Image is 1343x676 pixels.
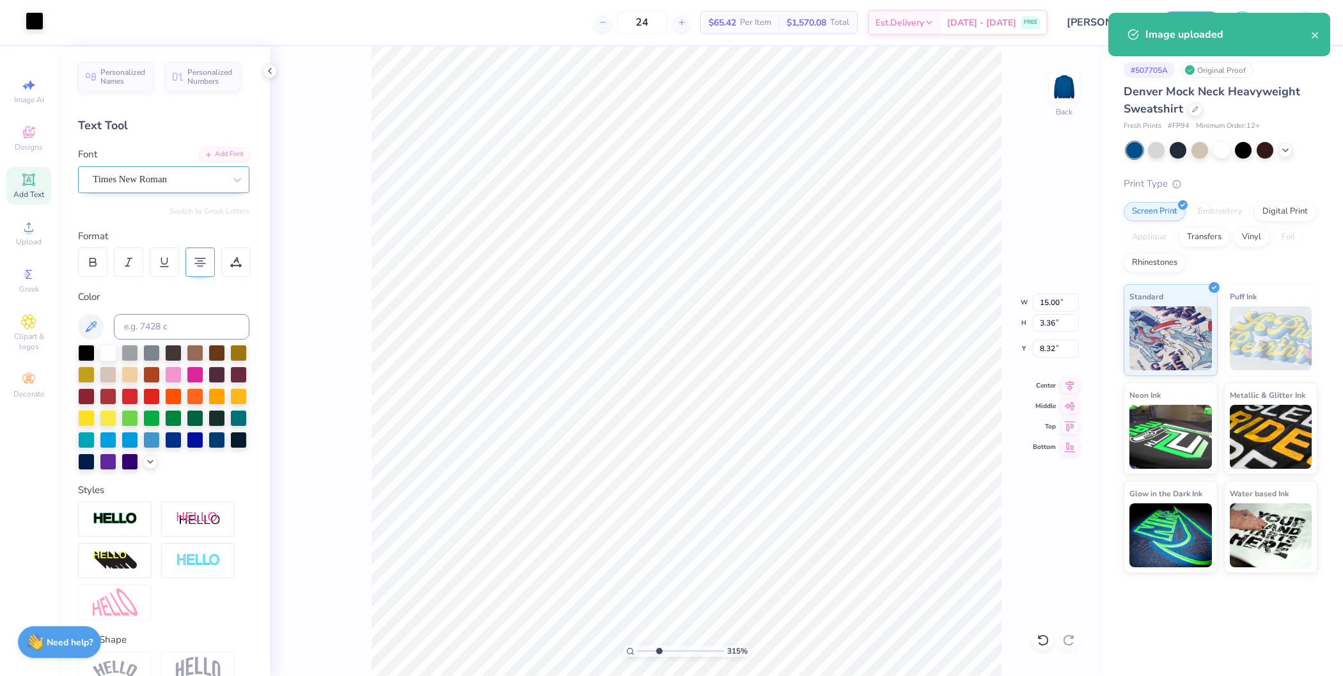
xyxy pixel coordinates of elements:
button: close [1311,27,1320,42]
div: Foil [1273,228,1303,247]
span: Upload [16,237,42,247]
span: Designs [15,142,43,152]
input: – – [617,11,667,34]
span: FREE [1024,18,1037,27]
span: Minimum Order: 12 + [1196,121,1260,132]
span: Fresh Prints [1124,121,1161,132]
div: Styles [78,483,249,498]
span: # FP94 [1168,121,1190,132]
div: Format [78,229,251,244]
span: Metallic & Glitter Ink [1230,388,1305,402]
span: Total [830,16,849,29]
div: Image uploaded [1145,27,1311,42]
span: Top [1033,422,1056,431]
span: $65.42 [709,16,736,29]
div: Screen Print [1124,202,1186,221]
img: Water based Ink [1230,503,1312,567]
div: Text Shape [78,633,249,647]
input: Untitled Design [1057,10,1151,35]
span: Denver Mock Neck Heavyweight Sweatshirt [1124,84,1300,116]
div: Color [78,290,249,304]
label: Font [78,147,97,162]
span: Puff Ink [1230,290,1257,303]
strong: Need help? [47,636,93,648]
span: Center [1033,381,1056,390]
img: Glow in the Dark Ink [1129,503,1212,567]
span: Clipart & logos [6,331,51,352]
div: Applique [1124,228,1175,247]
span: 315 % [727,645,748,657]
input: e.g. 7428 c [114,314,249,340]
img: Stroke [93,512,137,526]
span: Add Text [13,189,44,200]
button: Switch to Greek Letters [169,206,249,216]
div: Digital Print [1254,202,1316,221]
span: Greek [19,284,39,294]
span: Middle [1033,402,1056,411]
div: Rhinestones [1124,253,1186,272]
div: Embroidery [1190,202,1250,221]
span: Neon Ink [1129,388,1161,402]
img: Free Distort [93,588,137,616]
img: Puff Ink [1230,306,1312,370]
span: Personalized Numbers [187,68,233,86]
span: Decorate [13,389,44,399]
div: Text Tool [78,117,249,134]
img: Shadow [176,511,221,527]
span: Image AI [14,95,44,105]
div: # 507705A [1124,62,1175,78]
div: Original Proof [1181,62,1253,78]
img: Negative Space [176,553,221,568]
div: Add Font [199,147,249,162]
span: Standard [1129,290,1163,303]
div: Vinyl [1234,228,1269,247]
span: Bottom [1033,443,1056,452]
span: Est. Delivery [876,16,924,29]
span: Personalized Names [100,68,146,86]
img: Metallic & Glitter Ink [1230,405,1312,469]
img: 3d Illusion [93,551,137,571]
span: Water based Ink [1230,487,1289,500]
div: Back [1056,106,1072,118]
div: Print Type [1124,177,1317,191]
span: Glow in the Dark Ink [1129,487,1202,500]
img: Back [1051,74,1077,100]
img: Standard [1129,306,1212,370]
span: Per Item [740,16,771,29]
div: Transfers [1179,228,1230,247]
span: [DATE] - [DATE] [947,16,1016,29]
span: $1,570.08 [787,16,826,29]
img: Neon Ink [1129,405,1212,469]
